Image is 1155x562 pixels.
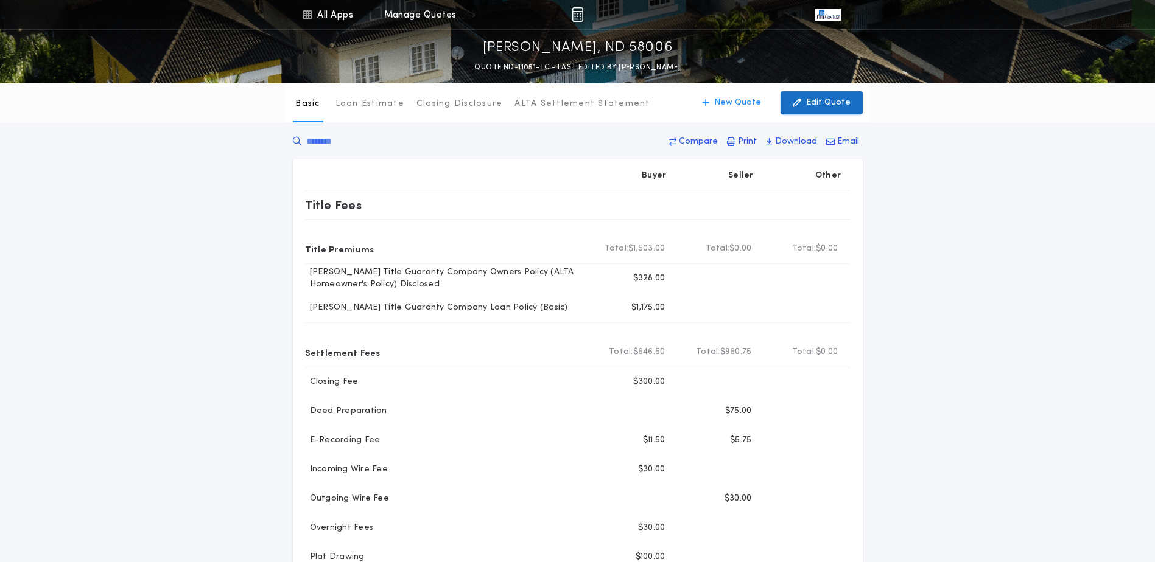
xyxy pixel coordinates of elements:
span: $0.00 [816,346,838,358]
p: Download [775,136,817,148]
p: Basic [295,98,320,110]
p: $11.50 [643,434,665,446]
p: E-Recording Fee [305,434,381,446]
p: Overnight Fees [305,522,374,534]
p: $30.00 [638,463,665,476]
b: Total: [605,243,629,255]
p: $30.00 [638,522,665,534]
p: $300.00 [633,376,665,388]
b: Total: [792,346,816,358]
b: Total: [609,346,633,358]
button: Print [723,131,760,153]
p: Email [837,136,859,148]
p: [PERSON_NAME] Title Guaranty Company Owners Policy (ALTA Homeowner's Policy) Disclosed [305,266,589,291]
p: Edit Quote [806,97,851,109]
p: ALTA Settlement Statement [514,98,650,110]
p: [PERSON_NAME], ND 58006 [483,38,673,58]
p: Title Premiums [305,239,374,258]
p: $328.00 [633,272,665,285]
p: Closing Fee [305,376,359,388]
p: Settlement Fees [305,342,381,362]
p: Buyer [642,170,666,182]
button: Download [762,131,821,153]
button: Email [823,131,863,153]
p: Title Fees [305,195,362,215]
p: $5.75 [730,434,751,446]
span: $1,503.00 [628,243,665,255]
button: Edit Quote [781,91,863,114]
b: Total: [792,243,816,255]
span: $960.75 [720,346,752,358]
span: $0.00 [816,243,838,255]
p: $30.00 [725,493,752,505]
p: Seller [728,170,754,182]
p: [PERSON_NAME] Title Guaranty Company Loan Policy (Basic) [305,302,568,314]
p: Incoming Wire Fee [305,463,388,476]
img: img [572,7,583,22]
p: Outgoing Wire Fee [305,493,389,505]
img: vs-icon [815,9,840,21]
p: Other [815,170,840,182]
p: Loan Estimate [335,98,404,110]
p: $75.00 [725,405,752,417]
button: Compare [665,131,721,153]
p: New Quote [714,97,761,109]
p: $1,175.00 [631,302,665,314]
button: New Quote [690,91,773,114]
span: $646.50 [633,346,665,358]
p: Compare [679,136,718,148]
p: Deed Preparation [305,405,387,417]
span: $0.00 [729,243,751,255]
p: Print [738,136,757,148]
p: Closing Disclosure [416,98,503,110]
b: Total: [706,243,730,255]
b: Total: [696,346,720,358]
p: QUOTE ND-11051-TC - LAST EDITED BY [PERSON_NAME] [474,61,680,74]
